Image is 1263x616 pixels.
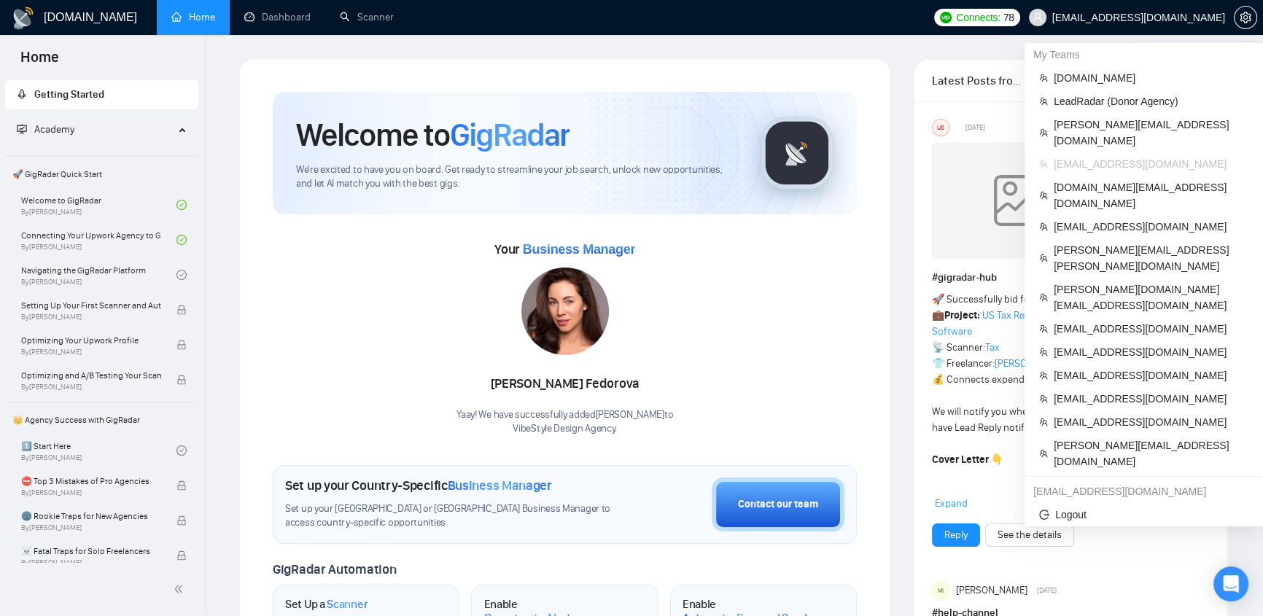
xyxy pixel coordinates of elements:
[494,241,635,257] span: Your
[1054,93,1248,109] span: LeadRadar (Donor Agency)
[940,12,952,23] img: upwork-logo.png
[176,305,187,315] span: lock
[1039,394,1048,403] span: team
[1054,321,1248,337] span: [EMAIL_ADDRESS][DOMAIN_NAME]
[21,544,161,558] span: ☠️ Fatal Traps for Solo Freelancers
[712,477,844,531] button: Contact our team
[448,477,552,494] span: Business Manager
[1054,156,1248,172] span: [EMAIL_ADDRESS][DOMAIN_NAME]
[761,117,833,190] img: gigradar-logo.png
[456,372,673,397] div: [PERSON_NAME] Fedorova
[995,357,1066,370] a: [PERSON_NAME]
[1234,12,1257,23] a: setting
[998,527,1062,543] a: See the details
[285,597,368,612] h1: Set Up a
[933,120,949,136] div: US
[1054,414,1248,430] span: [EMAIL_ADDRESS][DOMAIN_NAME]
[1054,242,1248,274] span: [PERSON_NAME][EMAIL_ADDRESS][PERSON_NAME][DOMAIN_NAME]
[1054,281,1248,313] span: [PERSON_NAME][DOMAIN_NAME][EMAIL_ADDRESS][DOMAIN_NAME]
[933,582,949,599] div: MI
[5,80,198,109] li: Getting Started
[1213,566,1248,601] div: Open Intercom Messenger
[1054,344,1248,360] span: [EMAIL_ADDRESS][DOMAIN_NAME]
[34,123,74,136] span: Academy
[176,550,187,561] span: lock
[21,348,161,356] span: By [PERSON_NAME]
[1025,480,1263,503] div: oleksii.b@gigradar.io
[523,242,635,257] span: Business Manager
[1025,43,1263,66] div: My Teams
[12,7,35,30] img: logo
[1033,12,1043,23] span: user
[1234,6,1257,29] button: setting
[21,434,176,467] a: 1️⃣ Start HereBy[PERSON_NAME]
[176,480,187,491] span: lock
[21,474,161,488] span: ⛔ Top 3 Mistakes of Pro Agencies
[34,88,104,101] span: Getting Started
[1054,70,1248,86] span: [DOMAIN_NAME]
[17,89,27,99] span: rocket
[944,309,980,321] strong: Project:
[1039,254,1048,262] span: team
[21,523,161,532] span: By [PERSON_NAME]
[21,224,176,256] a: Connecting Your Upwork Agency to GigRadarBy[PERSON_NAME]
[456,422,673,436] p: VibeStyle Design Agency .
[521,268,609,355] img: 1706120969076-multi-246.jpg
[1039,222,1048,231] span: team
[340,11,394,23] a: searchScanner
[935,497,968,510] span: Expand
[176,375,187,385] span: lock
[21,383,161,391] span: By [PERSON_NAME]
[17,123,74,136] span: Academy
[738,496,818,512] div: Contact our team
[7,405,197,434] span: 👑 Agency Success with GigRadar
[1054,179,1248,211] span: [DOMAIN_NAME][EMAIL_ADDRESS][DOMAIN_NAME]
[1054,391,1248,407] span: [EMAIL_ADDRESS][DOMAIN_NAME]
[1054,219,1248,235] span: [EMAIL_ADDRESS][DOMAIN_NAME]
[9,47,71,77] span: Home
[1054,367,1248,383] span: [EMAIL_ADDRESS][DOMAIN_NAME]
[456,408,673,436] div: Yaay! We have successfully added [PERSON_NAME] to
[176,200,187,210] span: check-circle
[176,235,187,245] span: check-circle
[1039,191,1048,200] span: team
[296,115,570,155] h1: Welcome to
[1039,97,1048,106] span: team
[932,270,1210,286] h1: # gigradar-hub
[1039,348,1048,356] span: team
[273,561,396,577] span: GigRadar Automation
[171,11,215,23] a: homeHome
[1039,507,1248,523] span: Logout
[1039,371,1048,380] span: team
[1039,128,1048,137] span: team
[176,270,187,280] span: check-circle
[21,259,176,291] a: Navigating the GigRadar PlatformBy[PERSON_NAME]
[21,333,161,348] span: Optimizing Your Upwork Profile
[21,189,176,221] a: Welcome to GigRadarBy[PERSON_NAME]
[1054,117,1248,149] span: [PERSON_NAME][EMAIL_ADDRESS][DOMAIN_NAME]
[244,11,311,23] a: dashboardDashboard
[956,9,1000,26] span: Connects:
[1039,449,1048,458] span: team
[985,523,1074,547] button: See the details
[21,488,161,497] span: By [PERSON_NAME]
[944,527,968,543] a: Reply
[932,523,980,547] button: Reply
[174,582,188,596] span: double-left
[1003,9,1014,26] span: 78
[1039,510,1049,520] span: logout
[285,477,552,494] h1: Set up your Country-Specific
[1235,12,1256,23] span: setting
[985,341,1000,354] a: Tax
[932,142,1107,259] img: weqQh+iSagEgQAAAABJRU5ErkJggg==
[327,597,368,612] span: Scanner
[965,121,985,134] span: [DATE]
[296,163,737,191] span: We're excited to have you on board. Get ready to streamline your job search, unlock new opportuni...
[450,115,570,155] span: GigRadar
[1037,584,1057,597] span: [DATE]
[956,582,1027,599] span: [PERSON_NAME]
[21,298,161,313] span: Setting Up Your First Scanner and Auto-Bidder
[285,502,621,530] span: Set up your [GEOGRAPHIC_DATA] or [GEOGRAPHIC_DATA] Business Manager to access country-specific op...
[21,509,161,523] span: 🌚 Rookie Traps for New Agencies
[21,313,161,321] span: By [PERSON_NAME]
